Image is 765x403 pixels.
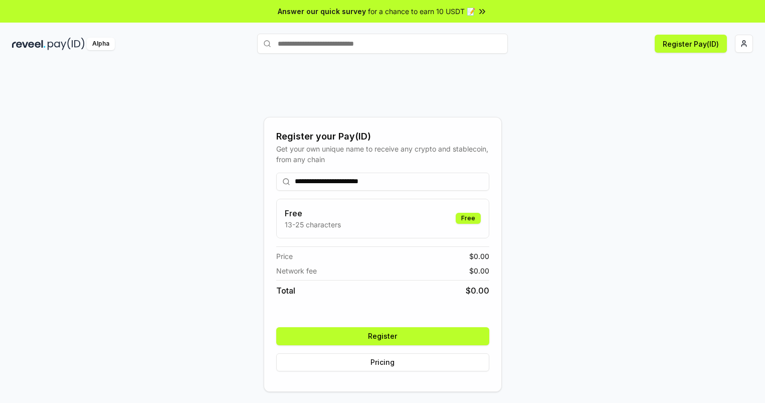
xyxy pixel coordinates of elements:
[276,285,295,297] span: Total
[655,35,727,53] button: Register Pay(ID)
[278,6,366,17] span: Answer our quick survey
[276,144,489,165] div: Get your own unique name to receive any crypto and stablecoin, from any chain
[285,219,341,230] p: 13-25 characters
[276,327,489,345] button: Register
[276,353,489,371] button: Pricing
[48,38,85,50] img: pay_id
[276,251,293,261] span: Price
[12,38,46,50] img: reveel_dark
[276,265,317,276] span: Network fee
[469,265,489,276] span: $ 0.00
[285,207,341,219] h3: Free
[87,38,115,50] div: Alpha
[276,129,489,144] div: Register your Pay(ID)
[466,285,489,297] span: $ 0.00
[368,6,475,17] span: for a chance to earn 10 USDT 📝
[469,251,489,261] span: $ 0.00
[456,213,481,224] div: Free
